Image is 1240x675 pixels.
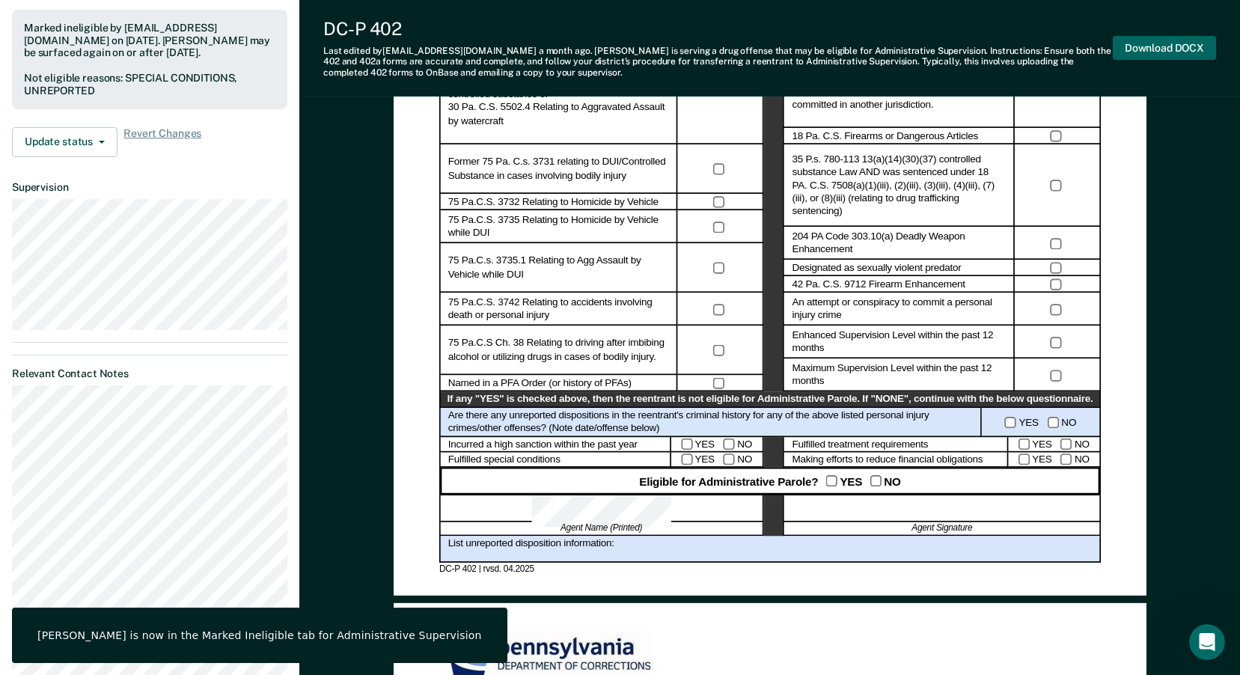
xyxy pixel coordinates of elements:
[792,129,977,143] label: 18 Pa. C.S. Firearms or Dangerous Articles
[439,452,671,468] div: Fulfilled special conditions
[323,46,1113,78] div: Last edited by [EMAIL_ADDRESS][DOMAIN_NAME] . [PERSON_NAME] is serving a drug offense that may be...
[439,522,763,536] div: Agent Name (Printed)
[439,536,1101,563] div: List unreported disposition information:
[792,278,965,292] label: 42 Pa. C.S. 9712 Firearm Enhancement
[792,296,1006,323] label: An attempt or conspiracy to commit a personal injury crime
[1113,36,1216,61] button: Download DOCX
[671,452,763,468] div: YES NO
[37,629,482,642] div: [PERSON_NAME] is now in the Marked Ineligible tab for Administrative Supervision
[448,156,669,183] label: Former 75 Pa. C.s. 3731 relating to DUI/Controlled Substance in cases involving bodily injury
[439,468,1101,495] div: Eligible for Administrative Parole? YES NO
[12,127,117,157] button: Update status
[1008,436,1101,452] div: YES NO
[792,262,961,275] label: Designated as sexually violent predator
[783,522,1100,536] div: Agent Signature
[671,436,763,452] div: YES NO
[448,214,669,240] label: 75 Pa.C.S. 3735 Relating to Homicide by Vehicle while DUI
[439,436,671,452] div: Incurred a high sanction within the past year
[448,196,659,210] label: 75 Pa.C.S. 3732 Relating to Homicide by Vehicle
[792,362,1006,388] label: Maximum Supervision Level within the past 12 months
[123,127,201,157] span: Revert Changes
[783,436,1008,452] div: Fulfilled treatment requirements
[792,329,1006,355] label: Enhanced Supervision Level within the past 12 months
[792,153,1006,219] label: 35 P.s. 780-113 13(a)(14)(30)(37) controlled substance Law AND was sentenced under 18 PA. C.S. 75...
[982,408,1101,437] div: YES NO
[12,181,287,194] dt: Supervision
[439,408,982,437] div: Are there any unreported dispositions in the reentrant's criminal history for any of the above li...
[792,46,1006,112] label: Any crime of violence defined in 42 Pa.C.S. § 9714(g), or any attempt, conspiracy or solicitation...
[448,255,669,281] label: 75 Pa.C.s. 3735.1 Relating to Agg Assault by Vehicle while DUI
[539,46,590,56] span: a month ago
[24,72,275,97] div: Not eligible reasons: SPECIAL CONDITIONS, UNREPORTED
[24,22,275,59] div: Marked ineligible by [EMAIL_ADDRESS][DOMAIN_NAME] on [DATE]. [PERSON_NAME] may be surfaced again ...
[792,230,1006,257] label: 204 PA Code 303.10(a) Deadly Weapon Enhancement
[1189,624,1225,660] iframe: Intercom live chat
[783,452,1008,468] div: Making efforts to reduce financial obligations
[439,392,1101,408] div: If any "YES" is checked above, then the reentrant is not eligible for Administrative Parole. If "...
[323,18,1113,40] div: DC-P 402
[12,367,287,380] dt: Relevant Contact Notes
[448,337,669,364] label: 75 Pa.C.S Ch. 38 Relating to driving after imbibing alcohol or utilizing drugs in cases of bodily...
[448,296,669,323] label: 75 Pa.C.S. 3742 Relating to accidents involving death or personal injury
[439,563,1101,574] div: DC-P 402 | rvsd. 04.2025
[448,377,632,391] label: Named in a PFA Order (or history of PFAs)
[1008,452,1101,468] div: YES NO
